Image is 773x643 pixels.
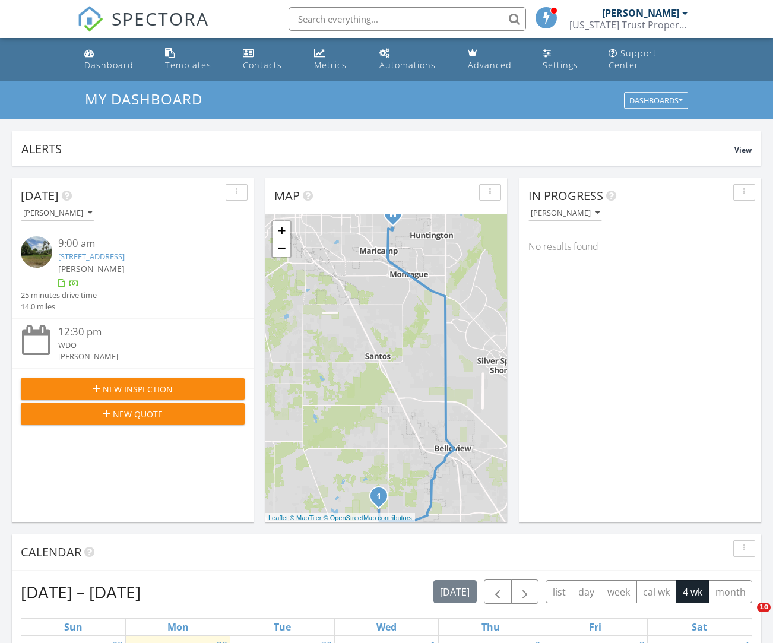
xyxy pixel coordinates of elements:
div: Dashboard [84,59,134,71]
a: © MapTiler [290,514,322,521]
a: Metrics [309,43,365,77]
div: No results found [519,230,761,262]
img: streetview [21,236,52,268]
button: [PERSON_NAME] [21,205,94,221]
div: [PERSON_NAME] [23,209,92,217]
div: 14.0 miles [21,301,97,312]
a: Automations (Basic) [375,43,454,77]
a: [STREET_ADDRESS] [58,251,125,262]
span: [DATE] [21,188,59,204]
div: | [265,513,415,523]
div: 12:30 pm [58,325,226,340]
a: Support Center [604,43,693,77]
div: Metrics [314,59,347,71]
span: 10 [757,603,771,612]
div: Advanced [468,59,512,71]
div: Dashboards [629,97,683,105]
a: Advanced [463,43,528,77]
div: 3258 SE 131st St, Belleview, FL 34420 [379,496,386,503]
div: 9:00 am [58,236,226,251]
button: Previous [484,579,512,604]
span: In Progress [528,188,603,204]
div: 25 minutes drive time [21,290,97,301]
a: Zoom out [273,239,290,257]
div: Templates [165,59,211,71]
input: Search everything... [289,7,526,31]
div: Settings [543,59,578,71]
button: New Quote [21,403,245,425]
a: Leaflet [268,514,288,521]
span: View [734,145,752,155]
button: 4 wk [676,580,709,603]
button: cal wk [636,580,677,603]
div: [PERSON_NAME] [602,7,679,19]
div: Support Center [609,47,657,71]
div: Automations [379,59,436,71]
div: Florida Trust Property Inspections [569,19,688,31]
button: Dashboards [624,93,688,109]
a: Settings [538,43,594,77]
button: week [601,580,637,603]
div: Alerts [21,141,734,157]
a: Zoom in [273,221,290,239]
button: month [708,580,752,603]
button: list [546,580,572,603]
a: Monday [165,619,191,635]
button: [PERSON_NAME] [528,205,602,221]
span: [PERSON_NAME] [58,263,125,274]
iframe: Intercom live chat [733,603,761,631]
a: SPECTORA [77,16,209,41]
h2: [DATE] – [DATE] [21,580,141,604]
a: Dashboard [80,43,151,77]
div: 1405 Se 38th Ave , Ocala Florida 34471 [393,213,400,220]
a: © OpenStreetMap contributors [324,514,412,521]
button: Next [511,579,539,604]
img: The Best Home Inspection Software - Spectora [77,6,103,32]
div: Contacts [243,59,282,71]
a: Contacts [238,43,300,77]
a: Wednesday [374,619,399,635]
span: New Quote [113,408,163,420]
button: New Inspection [21,378,245,400]
span: My Dashboard [85,89,202,109]
span: Map [274,188,300,204]
button: day [572,580,601,603]
div: [PERSON_NAME] [531,209,600,217]
div: [PERSON_NAME] [58,351,226,362]
a: Sunday [62,619,85,635]
a: Thursday [479,619,502,635]
button: [DATE] [433,580,477,603]
a: 9:00 am [STREET_ADDRESS] [PERSON_NAME] 25 minutes drive time 14.0 miles [21,236,245,312]
i: 1 [376,493,381,501]
span: New Inspection [103,383,173,395]
a: Saturday [689,619,709,635]
a: Friday [587,619,604,635]
div: WDO [58,340,226,351]
a: Templates [160,43,229,77]
span: Calendar [21,544,81,560]
span: SPECTORA [112,6,209,31]
a: Tuesday [271,619,293,635]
